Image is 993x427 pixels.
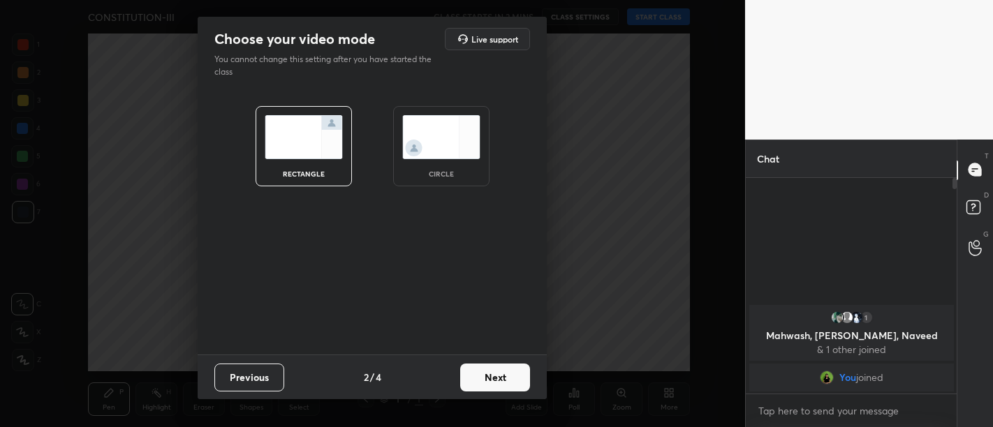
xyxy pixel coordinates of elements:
[985,151,989,161] p: T
[214,364,284,391] button: Previous
[214,53,441,78] p: You cannot change this setting after you have started the class
[839,372,856,383] span: You
[471,35,518,43] h5: Live support
[364,370,369,384] h4: 2
[849,310,863,324] img: 8b0a12e024624f2a80a028ef687b6020.jpg
[276,170,332,177] div: rectangle
[839,310,853,324] img: default.png
[830,310,844,324] img: be6273a6cf7242219d7f3e196c3835a4.jpg
[984,190,989,200] p: D
[820,370,834,384] img: ea43492ca9d14c5f8587a2875712d117.jpg
[859,310,873,324] div: 1
[214,30,375,48] h2: Choose your video mode
[370,370,374,384] h4: /
[746,302,957,394] div: grid
[265,115,343,159] img: normalScreenIcon.ae25ed63.svg
[758,344,946,355] p: & 1 other joined
[413,170,469,177] div: circle
[758,330,946,341] p: Mahwash, [PERSON_NAME], Naveed
[402,115,480,159] img: circleScreenIcon.acc0effb.svg
[983,229,989,239] p: G
[376,370,381,384] h4: 4
[856,372,883,383] span: joined
[746,140,790,177] p: Chat
[460,364,530,391] button: Next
